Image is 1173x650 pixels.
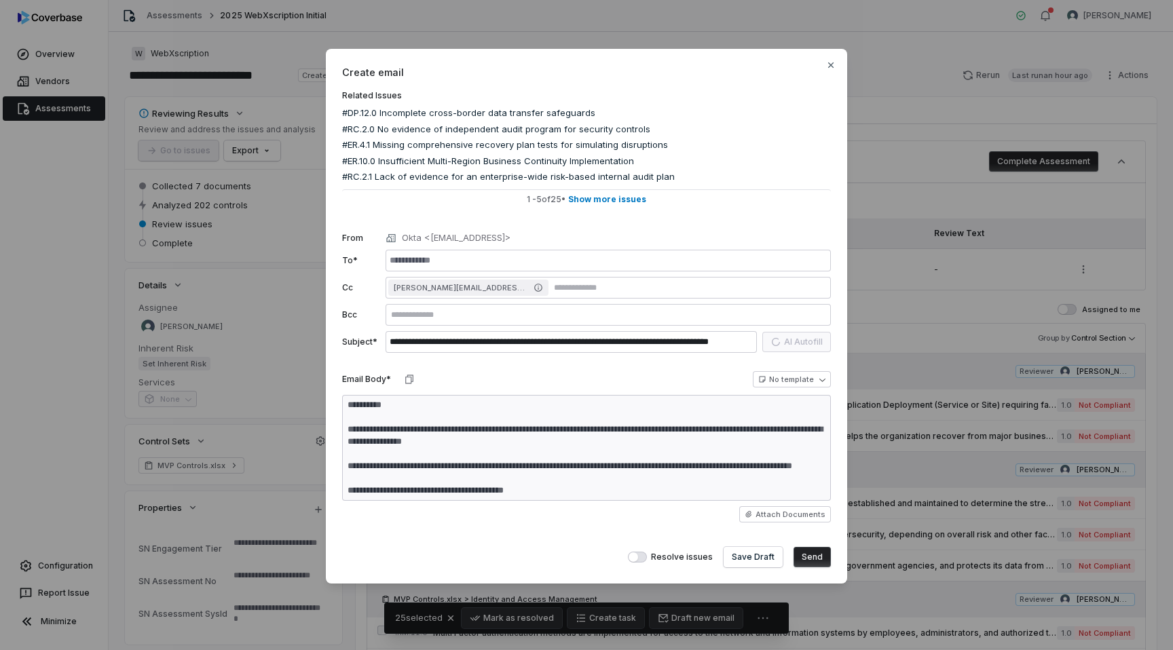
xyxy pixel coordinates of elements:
span: #RC.2.0 No evidence of independent audit program for security controls [342,123,650,136]
button: Resolve issues [628,552,647,562]
label: Subject* [342,337,380,347]
label: From [342,233,380,244]
button: 1 -5of25• Show more issues [342,189,831,210]
span: #ER.10.0 Insufficient Multi-Region Business Continuity Implementation [342,155,634,168]
span: #DP.12.0 Incomplete cross-border data transfer safeguards [342,107,595,120]
button: Attach Documents [739,506,831,522]
span: Create email [342,65,831,79]
span: Show more issues [568,194,646,205]
span: #ER.4.1 Missing comprehensive recovery plan tests for simulating disruptions [342,138,668,152]
label: Email Body* [342,374,391,385]
label: Bcc [342,309,380,320]
label: Related Issues [342,90,831,101]
label: Cc [342,282,380,293]
span: [PERSON_NAME][EMAIL_ADDRESS][PERSON_NAME][DOMAIN_NAME] [394,282,529,293]
button: Save Draft [724,547,783,567]
span: #RC.2.1 Lack of evidence for an enterprise-wide risk-based internal audit plan [342,170,675,184]
button: Send [794,547,831,567]
span: Resolve issues [651,552,713,562]
p: Okta <[EMAIL_ADDRESS]> [402,231,510,245]
span: Attach Documents [756,510,825,520]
